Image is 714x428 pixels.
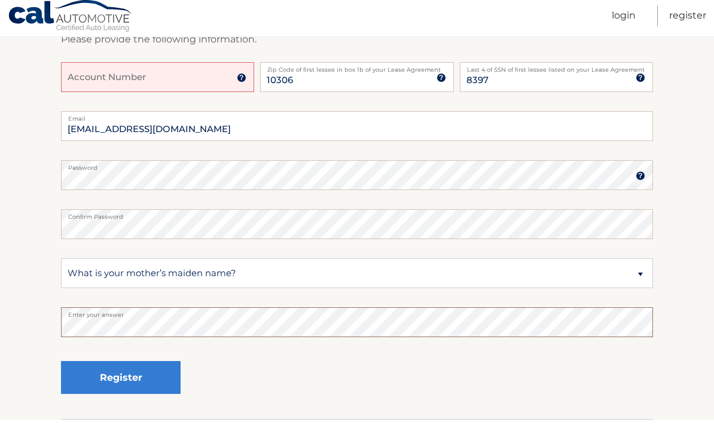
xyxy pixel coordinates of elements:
[460,71,653,100] input: SSN or EIN (last 4 digits only)
[612,14,636,35] a: Login
[61,169,653,178] label: Password
[636,179,645,189] img: tooltip.svg
[61,71,254,100] input: Account Number
[61,120,653,149] input: Email
[61,369,181,402] button: Register
[8,8,133,42] a: Cal Automotive
[260,71,453,100] input: Zip Code
[437,81,446,91] img: tooltip.svg
[260,71,453,80] label: Zip Code of first lessee in box 1b of your Lease Agreement
[669,14,706,35] a: Register
[61,39,653,56] p: Please provide the following information.
[61,120,653,129] label: Email
[636,81,645,91] img: tooltip.svg
[460,71,653,80] label: Last 4 of SSN of first lessee listed on your Lease Agreement
[237,81,246,91] img: tooltip.svg
[61,316,653,325] label: Enter your answer
[61,218,653,227] label: Confirm Password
